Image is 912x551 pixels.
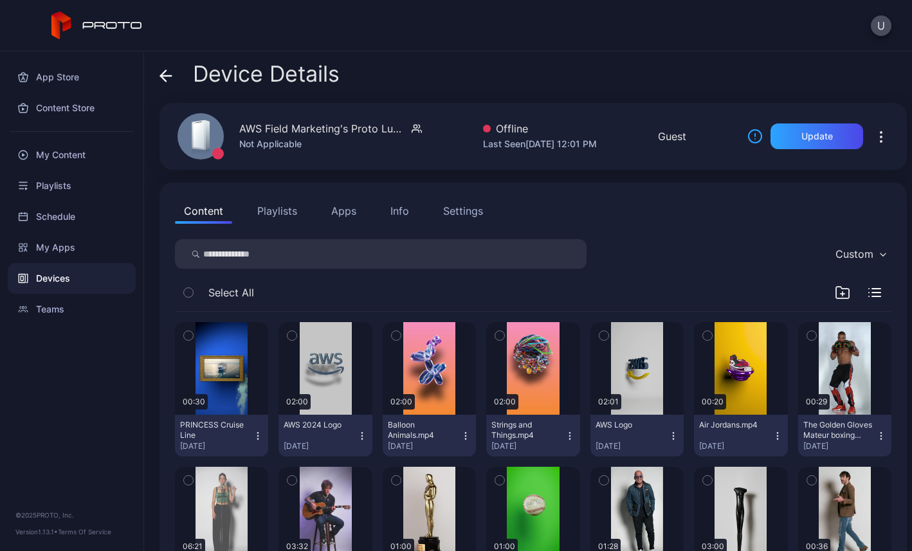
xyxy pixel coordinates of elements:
div: [DATE] [491,441,564,451]
button: Balloon Animals.mp4[DATE] [383,415,476,456]
a: Schedule [8,201,136,232]
div: Not Applicable [239,136,422,152]
button: Air Jordans.mp4[DATE] [694,415,787,456]
button: AWS 2024 Logo[DATE] [278,415,372,456]
button: Settings [434,198,492,224]
button: Apps [322,198,365,224]
div: [DATE] [284,441,356,451]
div: [DATE] [699,441,772,451]
div: [DATE] [180,441,253,451]
button: Custom [829,239,891,269]
div: [DATE] [803,441,876,451]
a: Playlists [8,170,136,201]
div: [DATE] [596,441,668,451]
div: Custom [835,248,873,260]
div: Info [390,203,409,219]
a: Content Store [8,93,136,123]
div: AWS Field Marketing's Proto Luma [239,121,406,136]
span: Select All [208,285,254,300]
div: Balloon Animals.mp4 [388,420,459,440]
div: PRINCESS Cruise Line [180,420,251,440]
a: Teams [8,294,136,325]
span: Version 1.13.1 • [15,528,58,536]
button: The Golden Gloves Mateur boxing Stronger by [PERSON_NAME][DATE] [798,415,891,456]
div: Air Jordans.mp4 [699,420,770,430]
a: My Content [8,140,136,170]
span: Device Details [193,62,340,86]
div: Offline [483,121,597,136]
button: AWS Logo[DATE] [590,415,684,456]
button: Playlists [248,198,306,224]
div: Update [801,131,833,141]
div: Settings [443,203,483,219]
div: Last Seen [DATE] 12:01 PM [483,136,597,152]
div: © 2025 PROTO, Inc. [15,510,128,520]
div: AWS 2024 Logo [284,420,354,430]
button: U [871,15,891,36]
button: Update [771,123,863,149]
a: App Store [8,62,136,93]
div: [DATE] [388,441,461,451]
a: Devices [8,263,136,294]
div: Guest [658,129,686,144]
button: Info [381,198,418,224]
div: The Golden Gloves Mateur boxing Stronger by Kanye West [803,420,874,440]
button: Content [175,198,232,224]
a: Terms Of Service [58,528,111,536]
a: My Apps [8,232,136,263]
div: AWS Logo [596,420,666,430]
button: PRINCESS Cruise Line[DATE] [175,415,268,456]
button: Strings and Things.mp4[DATE] [486,415,579,456]
div: Strings and Things.mp4 [491,420,562,440]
